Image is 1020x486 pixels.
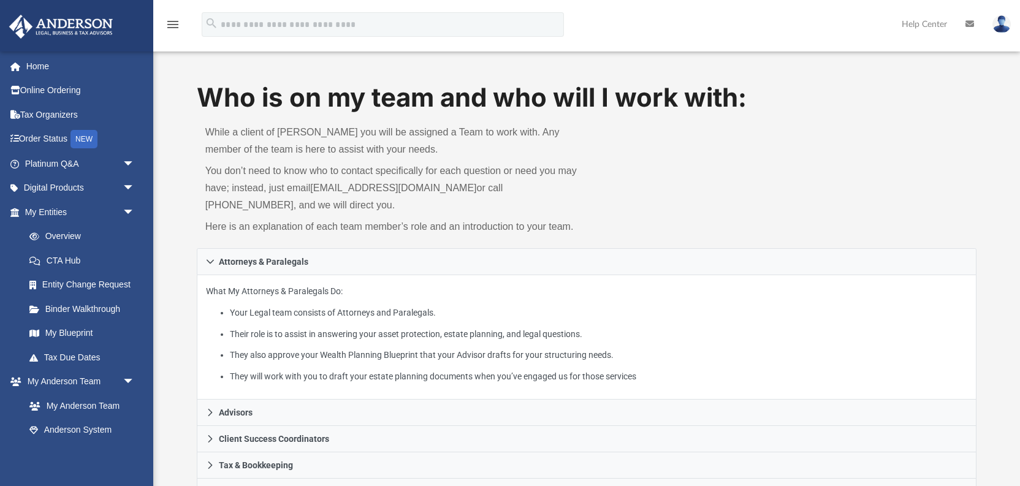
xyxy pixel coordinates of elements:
li: Your Legal team consists of Attorneys and Paralegals. [230,305,967,321]
span: Client Success Coordinators [219,435,329,443]
a: Binder Walkthrough [17,297,153,321]
a: Tax Organizers [9,102,153,127]
a: Entity Change Request [17,273,153,297]
li: Their role is to assist in answering your asset protection, estate planning, and legal questions. [230,327,967,342]
p: You don’t need to know who to contact specifically for each question or need you may have; instea... [205,162,578,214]
div: Attorneys & Paralegals [197,275,977,400]
i: menu [166,17,180,32]
span: arrow_drop_down [123,370,147,395]
a: Client Success Coordinators [197,426,977,452]
p: Here is an explanation of each team member’s role and an introduction to your team. [205,218,578,235]
p: While a client of [PERSON_NAME] you will be assigned a Team to work with. Any member of the team ... [205,124,578,158]
a: [EMAIL_ADDRESS][DOMAIN_NAME] [310,183,476,193]
a: Tax & Bookkeeping [197,452,977,479]
a: Order StatusNEW [9,127,153,152]
a: menu [166,23,180,32]
a: Digital Productsarrow_drop_down [9,176,153,200]
h1: Who is on my team and who will I work with: [197,80,977,116]
a: Home [9,54,153,78]
a: My Anderson Team [17,393,141,418]
a: Advisors [197,400,977,426]
a: CTA Hub [17,248,153,273]
span: Advisors [219,408,253,417]
a: Tax Due Dates [17,345,153,370]
i: search [205,17,218,30]
span: arrow_drop_down [123,176,147,201]
span: Tax & Bookkeeping [219,461,293,469]
li: They will work with you to draft your estate planning documents when you’ve engaged us for those ... [230,369,967,384]
div: NEW [70,130,97,148]
span: arrow_drop_down [123,200,147,225]
a: My Blueprint [17,321,147,346]
a: Platinum Q&Aarrow_drop_down [9,151,153,176]
a: My Entitiesarrow_drop_down [9,200,153,224]
a: Online Ordering [9,78,153,103]
li: They also approve your Wealth Planning Blueprint that your Advisor drafts for your structuring ne... [230,347,967,363]
span: Attorneys & Paralegals [219,257,308,266]
a: My Anderson Teamarrow_drop_down [9,370,147,394]
img: Anderson Advisors Platinum Portal [6,15,116,39]
img: User Pic [992,15,1011,33]
p: What My Attorneys & Paralegals Do: [206,284,968,384]
a: Client Referrals [17,442,147,466]
a: Anderson System [17,418,147,442]
a: Overview [17,224,153,249]
span: arrow_drop_down [123,151,147,177]
a: Attorneys & Paralegals [197,248,977,275]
